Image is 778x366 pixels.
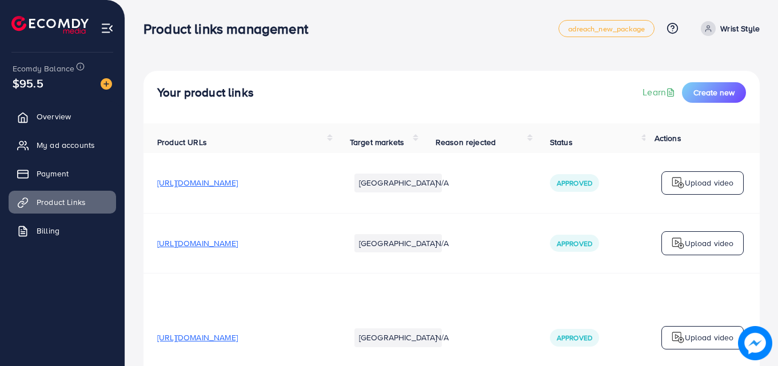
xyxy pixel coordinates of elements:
img: menu [101,22,114,35]
span: N/A [436,332,449,343]
a: Product Links [9,191,116,214]
span: Payment [37,168,69,179]
span: Actions [655,132,681,144]
li: [GEOGRAPHIC_DATA] [354,234,442,252]
span: Approved [557,333,592,343]
span: Status [550,136,573,148]
span: N/A [436,238,449,249]
span: Reason rejected [436,136,496,148]
li: [GEOGRAPHIC_DATA] [354,174,442,192]
img: image [101,78,112,90]
p: Wrist Style [720,22,760,35]
img: logo [671,236,685,250]
img: logo [671,331,685,344]
span: Billing [37,225,59,236]
span: Target markets [350,136,404,148]
span: Approved [557,239,592,248]
img: image [738,326,772,360]
h3: Product links management [143,21,317,37]
span: Overview [37,111,71,122]
a: Billing [9,219,116,242]
a: adreach_new_package [558,20,655,37]
a: Learn [643,86,677,99]
span: Product URLs [157,136,207,148]
span: [URL][DOMAIN_NAME] [157,238,238,249]
span: My ad accounts [37,139,95,151]
p: Upload video [685,236,734,250]
span: $95.5 [13,75,43,91]
span: [URL][DOMAIN_NAME] [157,332,238,343]
a: Wrist Style [696,21,760,36]
img: logo [671,176,685,190]
h4: Your product links [157,86,254,100]
span: Ecomdy Balance [13,63,74,74]
p: Upload video [685,331,734,344]
a: My ad accounts [9,134,116,156]
li: [GEOGRAPHIC_DATA] [354,328,442,347]
span: Product Links [37,196,86,208]
a: Overview [9,105,116,128]
span: adreach_new_package [568,25,645,33]
span: N/A [436,177,449,188]
a: Payment [9,162,116,185]
img: logo [11,16,89,34]
span: [URL][DOMAIN_NAME] [157,177,238,188]
button: Create new [682,82,746,103]
span: Create new [693,87,735,98]
span: Approved [557,178,592,188]
p: Upload video [685,176,734,190]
